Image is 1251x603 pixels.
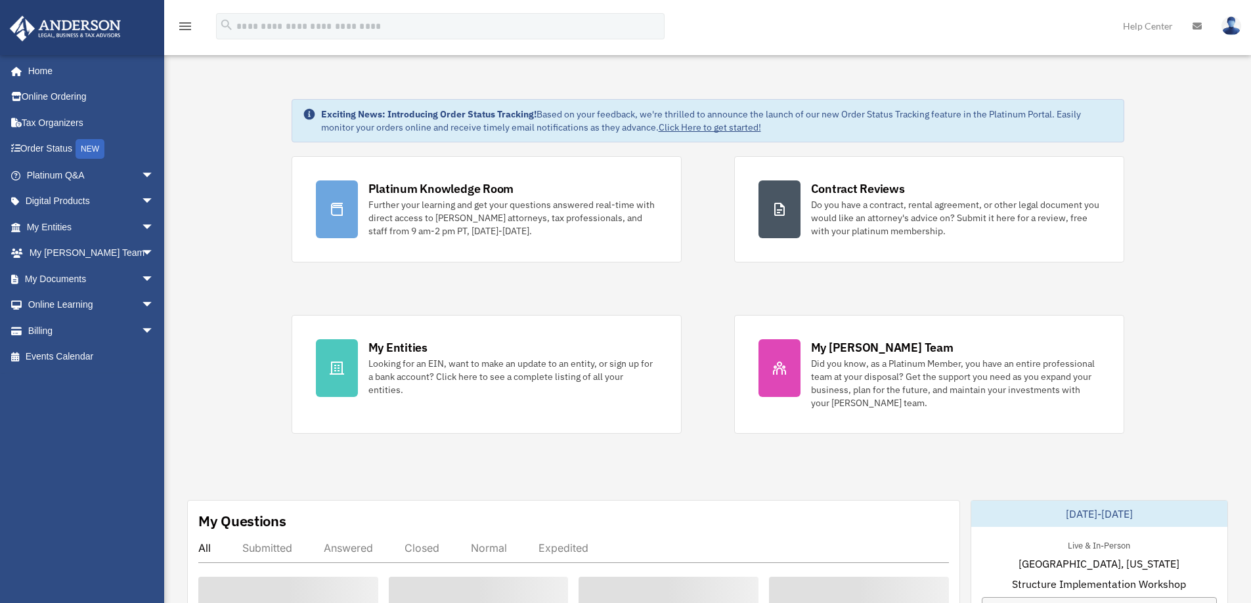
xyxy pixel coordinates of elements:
span: arrow_drop_down [141,266,167,293]
a: Online Ordering [9,84,174,110]
div: Answered [324,541,373,554]
a: My Entities Looking for an EIN, want to make an update to an entity, or sign up for a bank accoun... [292,315,682,434]
div: Looking for an EIN, want to make an update to an entity, or sign up for a bank account? Click her... [368,357,657,396]
div: NEW [76,139,104,159]
a: Digital Productsarrow_drop_down [9,188,174,215]
div: My Entities [368,339,428,356]
a: My [PERSON_NAME] Teamarrow_drop_down [9,240,174,266]
img: Anderson Advisors Platinum Portal [6,16,125,41]
span: Structure Implementation Workshop [1012,576,1186,592]
div: Closed [405,541,439,554]
a: Click Here to get started! [659,121,761,133]
a: Events Calendar [9,344,174,370]
a: Billingarrow_drop_down [9,318,174,344]
span: [GEOGRAPHIC_DATA], [US_STATE] [1019,556,1179,572]
span: arrow_drop_down [141,292,167,319]
div: Live & In-Person [1057,537,1141,551]
a: Tax Organizers [9,110,174,136]
div: Further your learning and get your questions answered real-time with direct access to [PERSON_NAM... [368,198,657,238]
div: Do you have a contract, rental agreement, or other legal document you would like an attorney's ad... [811,198,1100,238]
span: arrow_drop_down [141,240,167,267]
a: Contract Reviews Do you have a contract, rental agreement, or other legal document you would like... [734,156,1124,262]
a: menu [177,23,193,34]
span: arrow_drop_down [141,188,167,215]
i: search [219,18,234,32]
div: All [198,541,211,554]
div: My [PERSON_NAME] Team [811,339,954,356]
a: Order StatusNEW [9,136,174,163]
span: arrow_drop_down [141,162,167,189]
div: My Questions [198,511,286,531]
div: Expedited [538,541,588,554]
a: Online Learningarrow_drop_down [9,292,174,318]
div: Did you know, as a Platinum Member, you have an entire professional team at your disposal? Get th... [811,357,1100,409]
div: Submitted [242,541,292,554]
a: My Documentsarrow_drop_down [9,266,174,292]
i: menu [177,18,193,34]
div: Platinum Knowledge Room [368,180,514,197]
span: arrow_drop_down [141,318,167,344]
a: Platinum Q&Aarrow_drop_down [9,162,174,188]
a: Platinum Knowledge Room Further your learning and get your questions answered real-time with dire... [292,156,682,262]
div: Based on your feedback, we're thrilled to announce the launch of our new Order Status Tracking fe... [321,108,1113,134]
div: Normal [471,541,507,554]
strong: Exciting News: Introducing Order Status Tracking! [321,108,537,120]
a: My [PERSON_NAME] Team Did you know, as a Platinum Member, you have an entire professional team at... [734,315,1124,434]
a: Home [9,58,167,84]
img: User Pic [1221,16,1241,35]
a: My Entitiesarrow_drop_down [9,214,174,240]
div: Contract Reviews [811,180,905,197]
div: [DATE]-[DATE] [971,501,1227,527]
span: arrow_drop_down [141,214,167,241]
